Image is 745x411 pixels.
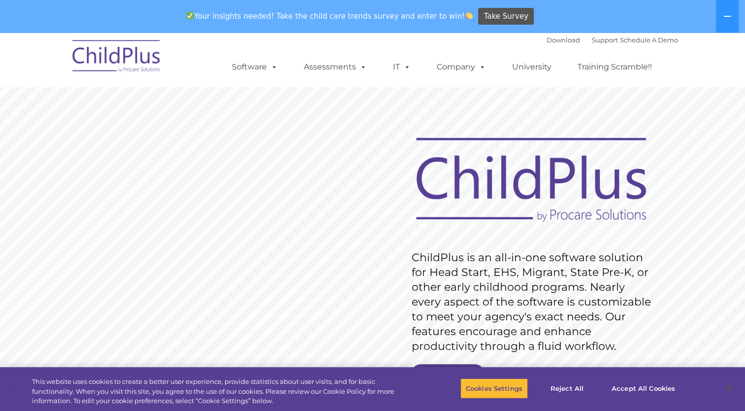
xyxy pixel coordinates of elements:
a: Get Started [411,364,485,384]
a: Download [547,36,580,44]
div: This website uses cookies to create a better user experience, provide statistics about user visit... [32,377,410,406]
rs-layer: ChildPlus is an all-in-one software solution for Head Start, EHS, Migrant, State Pre-K, or other ... [412,250,656,354]
button: Reject All [536,378,598,399]
img: 👏 [465,12,473,19]
img: ChildPlus by Procare Solutions [67,33,166,82]
a: Assessments [294,57,377,77]
span: Your insights needed! Take the child care trends survey and enter to win! [182,6,477,26]
font: | [547,36,678,44]
button: Accept All Cookies [606,378,680,399]
a: Software [222,57,288,77]
a: IT [383,57,421,77]
a: Take Survey [478,8,534,25]
a: Schedule A Demo [620,36,678,44]
a: Company [427,57,496,77]
img: ✅ [186,12,194,19]
a: University [502,57,561,77]
a: Training Scramble!! [568,57,662,77]
button: Cookies Settings [460,378,528,399]
span: Take Survey [484,8,528,25]
button: Close [718,377,740,399]
a: Support [592,36,618,44]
